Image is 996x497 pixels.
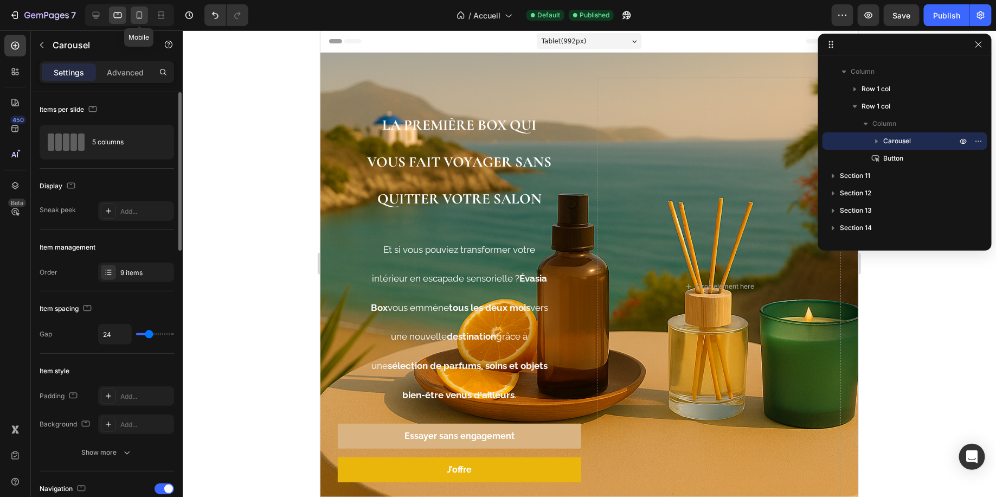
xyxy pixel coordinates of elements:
button: Save [884,4,920,26]
div: Publish [933,10,960,21]
img: logo_orange.svg [17,17,26,26]
div: v 4.0.25 [30,17,53,26]
div: Navigation [40,482,88,496]
img: website_grey.svg [17,28,26,37]
button: Show more [40,443,174,462]
div: Item management [40,243,95,252]
img: tab_domain_overview_orange.svg [44,63,53,72]
div: Domaine [56,64,83,71]
div: Display [40,179,78,194]
button: 7 [4,4,81,26]
div: 9 items [120,268,171,278]
div: Order [40,267,57,277]
p: Advanced [107,67,144,78]
div: Undo/Redo [204,4,248,26]
div: Gap [40,329,52,339]
span: Row 1 col [862,101,890,112]
div: Background [40,417,92,432]
p: 7 [71,9,76,22]
span: Carousel [883,136,911,146]
span: Published [580,10,609,20]
div: Drop element here [377,252,434,260]
span: Section 13 [840,205,872,216]
p: Carousel [53,39,145,52]
iframe: Design area [320,30,858,497]
div: Items per slide [40,103,99,117]
div: Item spacing [40,302,94,316]
div: Mots-clés [135,64,166,71]
input: Auto [99,324,131,344]
span: Accueil [473,10,500,21]
div: Open Intercom Messenger [959,444,985,470]
span: Section 14 [840,222,872,233]
div: 450 [10,116,26,124]
div: 5 columns [92,130,158,155]
span: Row 1 col [862,84,890,94]
div: Add... [120,392,171,402]
div: Item style [40,366,69,376]
p: Settings [54,67,84,78]
span: Default [537,10,560,20]
span: Column [851,66,875,77]
span: Save [893,11,911,20]
span: Section 11 [840,170,870,181]
span: Button [883,153,903,164]
div: Add... [120,207,171,216]
span: Column [872,118,896,129]
div: Sneak peek [40,205,76,215]
div: Show more [82,447,132,458]
div: Add... [120,420,171,430]
img: tab_keywords_by_traffic_grey.svg [123,63,132,72]
div: Padding [40,389,80,404]
div: Domaine: [DOMAIN_NAME] [28,28,123,37]
span: Section 12 [840,188,871,199]
div: Beta [8,199,26,207]
span: / [468,10,471,21]
button: Publish [924,4,969,26]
